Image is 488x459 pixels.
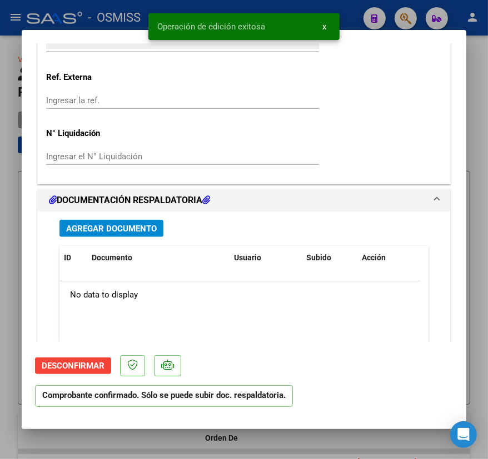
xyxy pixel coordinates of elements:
span: x [322,22,326,32]
div: DOCUMENTACIÓN RESPALDATORIA [38,211,450,456]
h1: DOCUMENTACIÓN RESPALDATORIA [49,194,210,207]
datatable-header-cell: ID [59,246,87,270]
div: No data to display [59,281,421,309]
datatable-header-cell: Acción [357,246,413,270]
span: Agregar Documento [66,224,157,234]
button: Desconfirmar [35,357,111,374]
datatable-header-cell: Documento [87,246,230,270]
span: Documento [92,253,132,262]
span: Subido [306,253,331,262]
button: x [313,17,335,37]
span: Acción [362,253,386,262]
button: Agregar Documento [59,220,163,237]
span: ID [64,253,71,262]
span: Usuario [234,253,261,262]
datatable-header-cell: Subido [302,246,357,270]
mat-expansion-panel-header: DOCUMENTACIÓN RESPALDATORIA [38,189,450,211]
div: Open Intercom Messenger [450,421,477,448]
datatable-header-cell: Usuario [230,246,302,270]
span: Operación de edición exitosa [157,21,265,32]
p: Ref. Externa [46,71,165,84]
p: N° Liquidación [46,127,165,140]
p: Comprobante confirmado. Sólo se puede subir doc. respaldatoria. [35,385,293,407]
span: Desconfirmar [42,361,104,371]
